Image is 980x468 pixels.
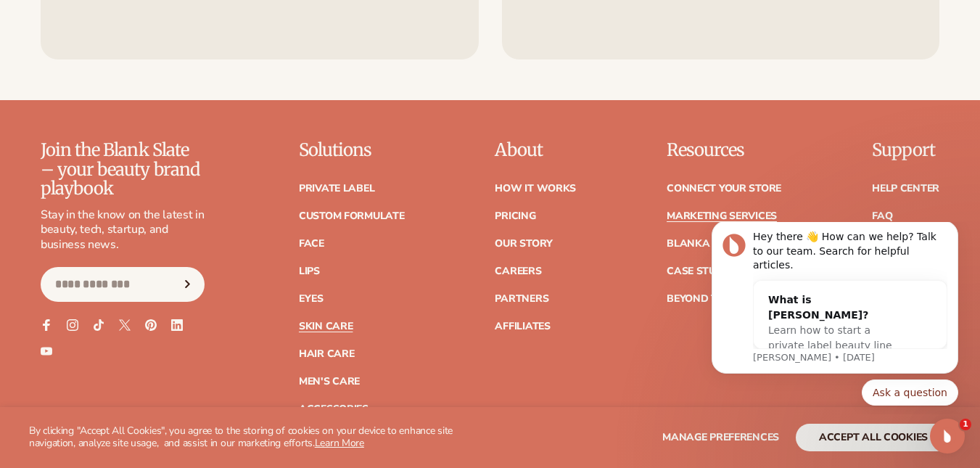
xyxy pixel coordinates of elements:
p: Message from Lee, sent 1d ago [63,129,258,142]
a: Lips [299,266,320,276]
a: Connect your store [667,184,781,194]
a: Private label [299,184,374,194]
p: Resources [667,141,781,160]
iframe: Intercom live chat [930,419,965,453]
a: Skin Care [299,321,353,332]
a: Partners [495,294,548,304]
p: Solutions [299,141,405,160]
a: Careers [495,266,541,276]
div: What is [PERSON_NAME]?Learn how to start a private label beauty line with [PERSON_NAME] [64,59,228,158]
img: Profile image for Lee [33,12,56,35]
div: What is [PERSON_NAME]? [78,70,213,101]
a: Accessories [299,404,368,414]
span: 1 [960,419,971,430]
p: Stay in the know on the latest in beauty, tech, startup, and business news. [41,208,205,253]
a: Our Story [495,239,552,249]
a: Pricing [495,211,535,221]
a: How It Works [495,184,576,194]
a: Face [299,239,324,249]
a: Hair Care [299,349,354,359]
a: Men's Care [299,377,360,387]
button: accept all cookies [796,424,951,451]
a: Learn More [315,436,364,450]
a: Beyond the brand [667,294,771,304]
a: Eyes [299,294,324,304]
p: By clicking "Accept All Cookies", you agree to the storing of cookies on your device to enhance s... [29,425,484,450]
p: Support [872,141,939,160]
a: Blanka Academy [667,239,763,249]
a: Affiliates [495,321,550,332]
span: Manage preferences [662,430,779,444]
button: Quick reply: Ask a question [172,157,268,184]
button: Manage preferences [662,424,779,451]
iframe: Intercom notifications message [690,222,980,414]
span: Learn how to start a private label beauty line with [PERSON_NAME] [78,102,202,144]
p: About [495,141,576,160]
div: Quick reply options [22,157,268,184]
a: Marketing services [667,211,777,221]
p: Join the Blank Slate – your beauty brand playbook [41,141,205,198]
a: Help Center [872,184,939,194]
div: Message content [63,8,258,127]
a: FAQ [872,211,892,221]
a: Custom formulate [299,211,405,221]
button: Subscribe [172,267,204,302]
a: Case Studies [667,266,738,276]
div: Hey there 👋 How can we help? Talk to our team. Search for helpful articles. [63,8,258,51]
